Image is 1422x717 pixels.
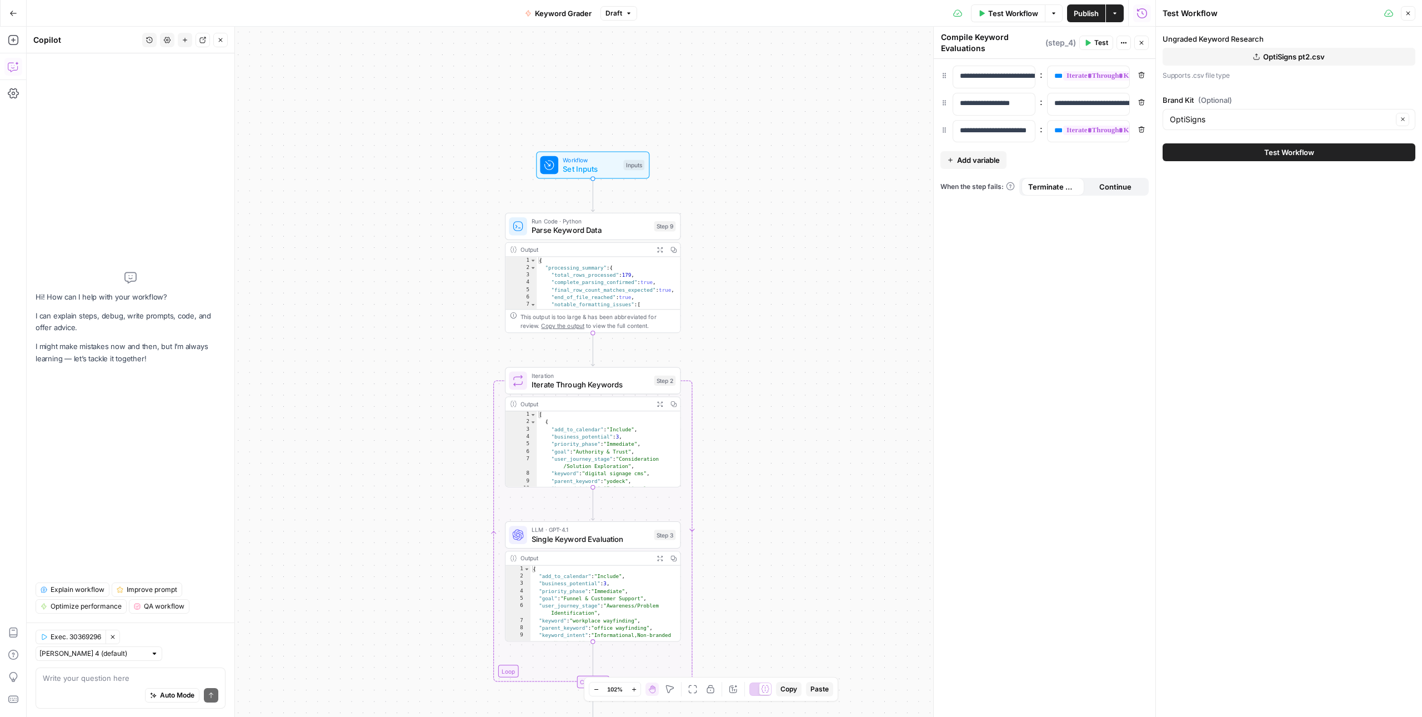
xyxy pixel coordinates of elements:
[505,367,680,487] div: LoopIterationIterate Through KeywordsStep 2Output[ { "add_to_calendar":"Include", "business_poten...
[1067,4,1105,22] button: Publish
[532,225,649,236] span: Parse Keyword Data
[1040,95,1043,108] span: :
[36,599,127,614] button: Optimize performance
[505,618,530,625] div: 7
[591,487,594,520] g: Edge from step_2 to step_3
[1079,36,1113,50] button: Test
[505,676,680,688] div: Complete
[654,530,676,540] div: Step 3
[623,160,644,170] div: Inputs
[505,477,537,485] div: 9
[957,155,1000,166] span: Add variable
[541,322,584,329] span: Copy the output
[776,682,802,696] button: Copy
[505,573,530,580] div: 2
[530,411,536,419] span: Toggle code folding, rows 1 through 2687
[520,245,650,254] div: Output
[577,676,609,688] div: Complete
[1163,70,1415,81] p: Supports .csv file type
[505,213,680,333] div: Run Code · PythonParse Keyword DataStep 9Output{ "processing_summary":{ "total_rows_processed":17...
[532,533,649,544] span: Single Keyword Evaluation
[520,312,676,330] div: This output is too large & has been abbreviated for review. to view the full content.
[591,333,594,366] g: Edge from step_9 to step_2
[563,156,619,165] span: Workflow
[505,308,537,323] div: 8
[505,587,530,595] div: 4
[1170,114,1393,125] input: OptiSigns
[36,341,226,364] p: I might make mistakes now and then, but I’m always learning — let’s tackle it together!
[505,521,680,641] div: LLM · GPT-4.1Single Keyword EvaluationStep 3Output{ "add_to_calendar":"Include", "business_potent...
[1040,68,1043,81] span: :
[1198,94,1232,106] span: (Optional)
[129,599,189,614] button: QA workflow
[505,272,537,279] div: 3
[1094,38,1108,48] span: Test
[505,603,530,618] div: 6
[145,688,199,703] button: Auto Mode
[654,376,676,386] div: Step 2
[1084,178,1147,196] button: Continue
[505,485,537,500] div: 10
[505,632,530,647] div: 9
[530,257,536,264] span: Toggle code folding, rows 1 through 1335
[505,625,530,632] div: 8
[144,601,184,611] span: QA workflow
[505,265,537,272] div: 2
[505,441,537,448] div: 5
[940,182,1015,192] a: When the step fails:
[1263,51,1325,62] span: OptiSigns pt2.csv
[36,582,109,597] button: Explain workflow
[1074,8,1099,19] span: Publish
[605,8,622,18] span: Draft
[505,580,530,587] div: 3
[1045,37,1076,48] span: ( step_4 )
[524,566,530,573] span: Toggle code folding, rows 1 through 15
[505,152,680,179] div: WorkflowSet InputsInputs
[505,470,537,477] div: 8
[607,685,623,694] span: 102%
[530,265,536,272] span: Toggle code folding, rows 2 through 12
[532,217,649,226] span: Run Code · Python
[505,419,537,426] div: 2
[532,525,649,534] span: LLM · GPT-4.1
[780,684,797,694] span: Copy
[971,4,1045,22] button: Test Workflow
[505,294,537,301] div: 6
[518,4,598,22] button: Keyword Grader
[1163,48,1415,66] button: OptiSigns pt2.csv
[505,411,537,419] div: 1
[51,601,122,611] span: Optimize performance
[505,448,537,455] div: 6
[1163,94,1415,106] label: Brand Kit
[1163,143,1415,161] button: Test Workflow
[33,34,139,46] div: Copilot
[51,585,104,595] span: Explain workflow
[36,310,226,333] p: I can explain steps, debug, write prompts, code, and offer advice.
[127,585,177,595] span: Improve prompt
[600,6,637,21] button: Draft
[535,8,592,19] span: Keyword Grader
[36,291,226,303] p: Hi! How can I help with your workflow?
[36,630,106,644] button: Exec. 30369296
[941,32,1043,54] textarea: Compile Keyword Evaluations
[505,301,537,308] div: 7
[591,179,594,212] g: Edge from start to step_9
[505,426,537,434] div: 3
[505,595,530,603] div: 5
[1099,181,1131,192] span: Continue
[988,8,1038,19] span: Test Workflow
[530,301,536,308] span: Toggle code folding, rows 7 through 9
[810,684,829,694] span: Paste
[532,379,649,390] span: Iterate Through Keywords
[1264,147,1314,158] span: Test Workflow
[39,648,146,659] input: Claude Sonnet 4 (default)
[654,221,676,231] div: Step 9
[160,690,194,700] span: Auto Mode
[505,279,537,286] div: 4
[1040,122,1043,136] span: :
[520,554,650,562] div: Output
[530,419,536,426] span: Toggle code folding, rows 2 through 16
[112,582,182,597] button: Improve prompt
[1028,181,1078,192] span: Terminate Workflow
[505,257,537,264] div: 1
